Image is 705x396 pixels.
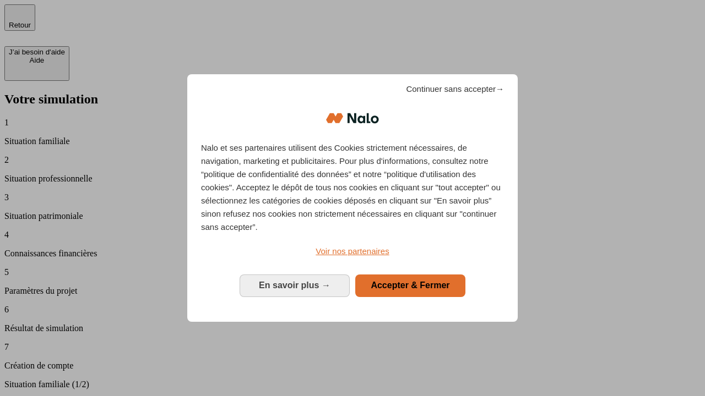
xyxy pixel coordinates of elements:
span: Continuer sans accepter→ [406,82,504,96]
img: Logo [326,102,379,135]
span: En savoir plus → [259,280,330,290]
button: Accepter & Fermer: Accepter notre traitement des données et fermer [355,274,465,296]
span: Accepter & Fermer [371,280,449,290]
a: Voir nos partenaires [201,245,504,258]
button: En savoir plus: Configurer vos consentements [240,274,350,296]
div: Bienvenue chez Nalo Gestion du consentement [187,74,518,321]
p: Nalo et ses partenaires utilisent des Cookies strictement nécessaires, de navigation, marketing e... [201,141,504,234]
span: Voir nos partenaires [316,246,389,256]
